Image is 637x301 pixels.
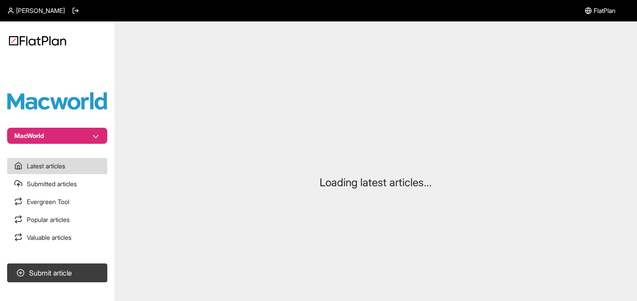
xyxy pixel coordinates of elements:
[7,128,107,144] button: MacWorld
[7,92,107,110] img: Publication Logo
[7,230,107,246] a: Valuable articles
[7,194,107,210] a: Evergreen Tool
[7,212,107,228] a: Popular articles
[594,6,616,15] span: FlatPlan
[9,36,66,46] img: Logo
[7,176,107,192] a: Submitted articles
[16,6,65,15] span: [PERSON_NAME]
[7,6,65,15] a: [PERSON_NAME]
[7,263,107,282] button: Submit article
[7,158,107,174] a: Latest articles
[320,176,432,190] p: Loading latest articles...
